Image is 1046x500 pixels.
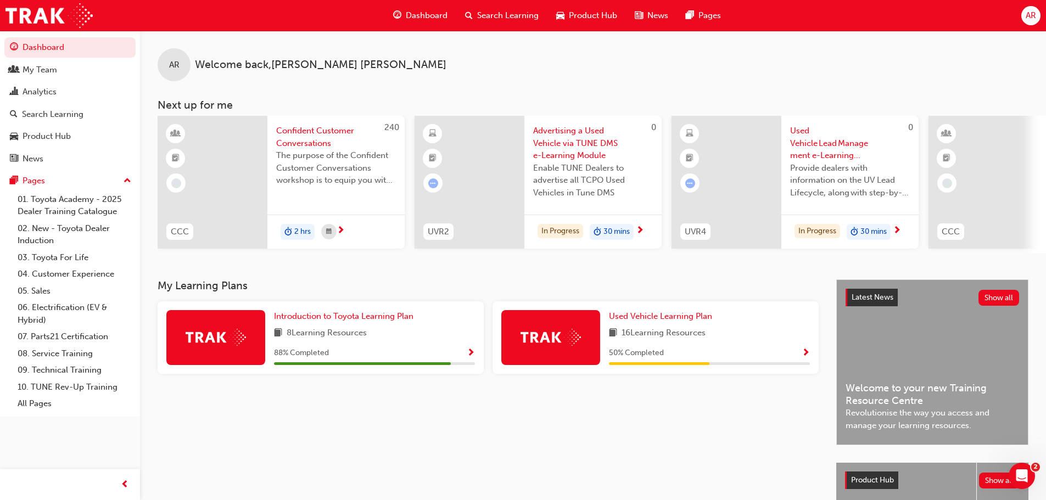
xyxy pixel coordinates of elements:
span: 0 [908,122,913,132]
span: 16 Learning Resources [622,327,706,340]
span: pages-icon [686,9,694,23]
span: next-icon [636,226,644,236]
div: My Team [23,64,57,76]
span: Dashboard [406,9,448,22]
img: Trak [5,3,93,28]
span: duration-icon [594,225,601,239]
span: Confident Customer Conversations [276,125,396,149]
span: CCC [942,226,960,238]
a: Latest NewsShow allWelcome to your new Training Resource CentreRevolutionise the way you access a... [836,279,1028,445]
span: learningRecordVerb_NONE-icon [942,178,952,188]
a: 09. Technical Training [13,362,136,379]
span: booktick-icon [172,151,180,166]
a: All Pages [13,395,136,412]
span: 2 hrs [294,226,311,238]
a: search-iconSearch Learning [456,4,547,27]
a: Analytics [4,82,136,102]
button: Show all [978,290,1020,306]
span: duration-icon [851,225,858,239]
button: Pages [4,171,136,191]
span: people-icon [10,65,18,75]
button: Show Progress [802,346,810,360]
span: search-icon [465,9,473,23]
iframe: Intercom live chat [1009,463,1035,489]
span: 88 % Completed [274,347,329,359]
span: News [647,9,668,22]
h3: Next up for me [140,99,1046,111]
a: 08. Service Training [13,345,136,362]
span: learningResourceType_ELEARNING-icon [429,127,437,141]
a: My Team [4,60,136,80]
a: 03. Toyota For Life [13,249,136,266]
div: In Progress [538,224,583,239]
span: book-icon [609,327,617,340]
span: calendar-icon [326,225,332,239]
span: guage-icon [10,43,18,53]
span: book-icon [274,327,282,340]
span: booktick-icon [429,151,437,166]
a: 04. Customer Experience [13,266,136,283]
a: 0UVR2Advertising a Used Vehicle via TUNE DMS e-Learning ModuleEnable TUNE Dealers to advertise al... [415,116,662,249]
span: 30 mins [860,226,887,238]
span: Welcome to your new Training Resource Centre [846,382,1019,407]
span: The purpose of the Confident Customer Conversations workshop is to equip you with tools to commun... [276,149,396,187]
span: AR [1026,9,1036,22]
h3: My Learning Plans [158,279,819,292]
a: Dashboard [4,37,136,58]
div: Product Hub [23,130,71,143]
span: Enable TUNE Dealers to advertise all TCPO Used Vehicles in Tune DMS [533,162,653,199]
span: 2 [1031,463,1040,471]
span: car-icon [10,132,18,142]
a: 01. Toyota Academy - 2025 Dealer Training Catalogue [13,191,136,220]
a: 07. Parts21 Certification [13,328,136,345]
a: guage-iconDashboard [384,4,456,27]
span: prev-icon [121,478,129,492]
a: 06. Electrification (EV & Hybrid) [13,299,136,328]
span: search-icon [10,110,18,120]
span: next-icon [893,226,901,236]
a: Product HubShow all [845,471,1020,489]
a: 240CCCConfident Customer ConversationsThe purpose of the Confident Customer Conversations worksho... [158,116,405,249]
span: car-icon [556,9,564,23]
span: news-icon [10,154,18,164]
span: AR [169,59,180,71]
a: news-iconNews [626,4,677,27]
span: booktick-icon [943,151,950,166]
span: Latest News [852,293,893,302]
span: learningRecordVerb_ATTEMPT-icon [685,178,695,188]
button: Show Progress [467,346,475,360]
a: 0UVR4Used Vehicle Lead Management e-Learning ModuleProvide dealers with information on the UV Lea... [672,116,919,249]
span: Introduction to Toyota Learning Plan [274,311,413,321]
span: 30 mins [603,226,630,238]
span: duration-icon [284,225,292,239]
span: next-icon [337,226,345,236]
span: booktick-icon [686,151,693,166]
span: learningResourceType_INSTRUCTOR_LED-icon [943,127,950,141]
a: Search Learning [4,104,136,125]
span: learningResourceType_INSTRUCTOR_LED-icon [172,127,180,141]
span: learningRecordVerb_ATTEMPT-icon [428,178,438,188]
a: Introduction to Toyota Learning Plan [274,310,418,323]
span: up-icon [124,174,131,188]
span: Show Progress [802,349,810,358]
a: 05. Sales [13,283,136,300]
span: chart-icon [10,87,18,97]
a: pages-iconPages [677,4,730,27]
span: guage-icon [393,9,401,23]
img: Trak [521,329,581,346]
div: Pages [23,175,45,187]
span: pages-icon [10,176,18,186]
img: Trak [186,329,246,346]
button: Show all [979,473,1020,488]
span: UVR4 [685,226,706,238]
div: In Progress [795,224,840,239]
span: Revolutionise the way you access and manage your learning resources. [846,407,1019,431]
span: Product Hub [851,475,894,485]
span: Search Learning [477,9,539,22]
span: learningRecordVerb_NONE-icon [171,178,181,188]
span: 8 Learning Resources [287,327,367,340]
button: DashboardMy TeamAnalyticsSearch LearningProduct HubNews [4,35,136,171]
span: learningResourceType_ELEARNING-icon [686,127,693,141]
